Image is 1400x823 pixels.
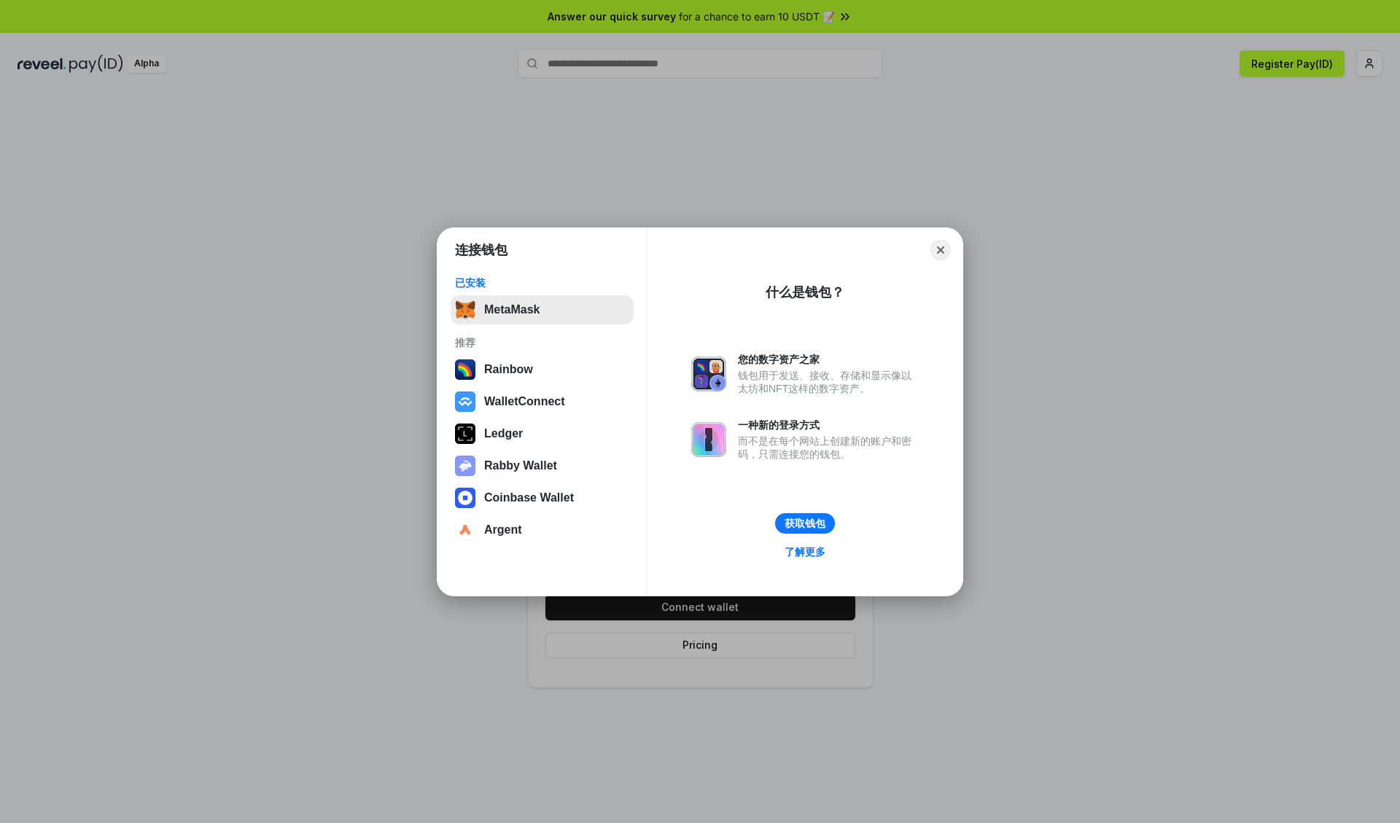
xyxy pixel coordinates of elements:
[455,241,507,259] h1: 连接钱包
[775,513,835,534] button: 获取钱包
[451,515,634,545] button: Argent
[455,336,629,349] div: 推荐
[738,434,919,461] div: 而不是在每个网站上创建新的账户和密码，只需连接您的钱包。
[484,491,574,504] div: Coinbase Wallet
[455,520,475,540] img: svg+xml,%3Csvg%20width%3D%2228%22%20height%3D%2228%22%20viewBox%3D%220%200%2028%2028%22%20fill%3D...
[691,356,726,391] img: svg+xml,%3Csvg%20xmlns%3D%22http%3A%2F%2Fwww.w3.org%2F2000%2Fsvg%22%20fill%3D%22none%22%20viewBox...
[484,523,522,537] div: Argent
[455,276,629,289] div: 已安装
[738,418,919,432] div: 一种新的登录方式
[451,419,634,448] button: Ledger
[455,456,475,476] img: svg+xml,%3Csvg%20xmlns%3D%22http%3A%2F%2Fwww.w3.org%2F2000%2Fsvg%22%20fill%3D%22none%22%20viewBox...
[691,422,726,457] img: svg+xml,%3Csvg%20xmlns%3D%22http%3A%2F%2Fwww.w3.org%2F2000%2Fsvg%22%20fill%3D%22none%22%20viewBox...
[451,295,634,324] button: MetaMask
[451,355,634,384] button: Rainbow
[451,451,634,480] button: Rabby Wallet
[785,517,825,530] div: 获取钱包
[455,488,475,508] img: svg+xml,%3Csvg%20width%3D%2228%22%20height%3D%2228%22%20viewBox%3D%220%200%2028%2028%22%20fill%3D...
[484,395,565,408] div: WalletConnect
[455,359,475,380] img: svg+xml,%3Csvg%20width%3D%22120%22%20height%3D%22120%22%20viewBox%3D%220%200%20120%20120%22%20fil...
[451,387,634,416] button: WalletConnect
[455,424,475,444] img: svg+xml,%3Csvg%20xmlns%3D%22http%3A%2F%2Fwww.w3.org%2F2000%2Fsvg%22%20width%3D%2228%22%20height%3...
[930,240,951,260] button: Close
[455,391,475,412] img: svg+xml,%3Csvg%20width%3D%2228%22%20height%3D%2228%22%20viewBox%3D%220%200%2028%2028%22%20fill%3D...
[766,284,844,301] div: 什么是钱包？
[451,483,634,512] button: Coinbase Wallet
[484,363,533,376] div: Rainbow
[785,545,825,558] div: 了解更多
[484,303,540,316] div: MetaMask
[738,369,919,395] div: 钱包用于发送、接收、存储和显示像以太坊和NFT这样的数字资产。
[738,353,919,366] div: 您的数字资产之家
[776,542,834,561] a: 了解更多
[455,300,475,320] img: svg+xml,%3Csvg%20fill%3D%22none%22%20height%3D%2233%22%20viewBox%3D%220%200%2035%2033%22%20width%...
[484,427,523,440] div: Ledger
[484,459,557,472] div: Rabby Wallet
